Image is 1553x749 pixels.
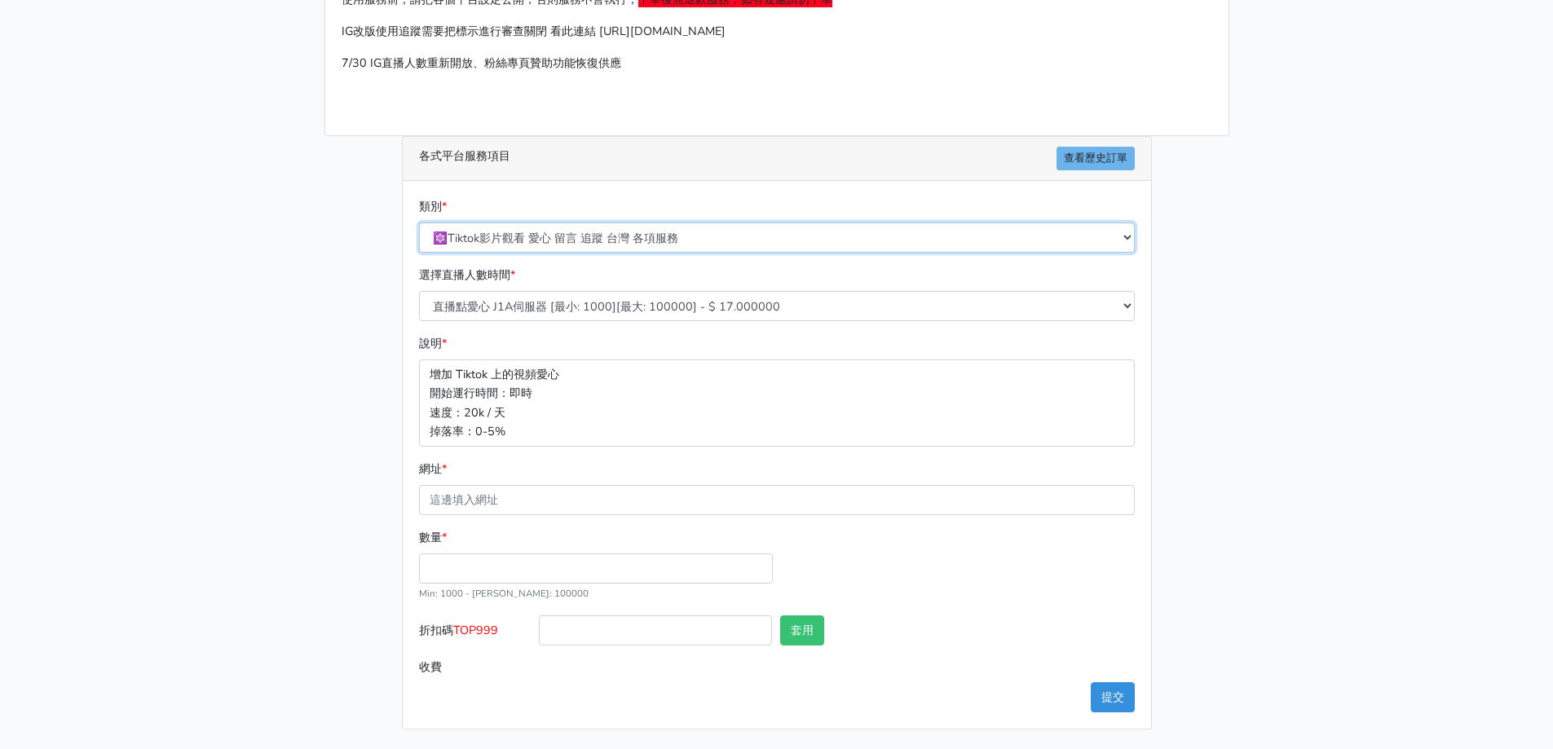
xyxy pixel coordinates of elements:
label: 選擇直播人數時間 [419,266,515,284]
a: 查看歷史訂單 [1057,147,1135,170]
label: 折扣碼 [415,615,536,652]
p: 7/30 IG直播人數重新開放、粉絲專頁贊助功能恢復供應 [342,54,1212,73]
label: 網址 [419,460,447,478]
small: Min: 1000 - [PERSON_NAME]: 100000 [419,587,589,600]
p: 增加 Tiktok 上的視頻愛心 開始運行時間：即時 速度：20k / 天 掉落率：0-5% [419,359,1135,446]
label: 說明 [419,334,447,353]
label: 收費 [415,652,536,682]
button: 提交 [1091,682,1135,712]
p: IG改版使用追蹤需要把標示進行審查關閉 看此連結 [URL][DOMAIN_NAME] [342,22,1212,41]
label: 數量 [419,528,447,547]
span: TOP999 [453,622,498,638]
input: 這邊填入網址 [419,485,1135,515]
div: 各式平台服務項目 [403,137,1151,181]
button: 套用 [780,615,824,645]
label: 類別 [419,197,447,216]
